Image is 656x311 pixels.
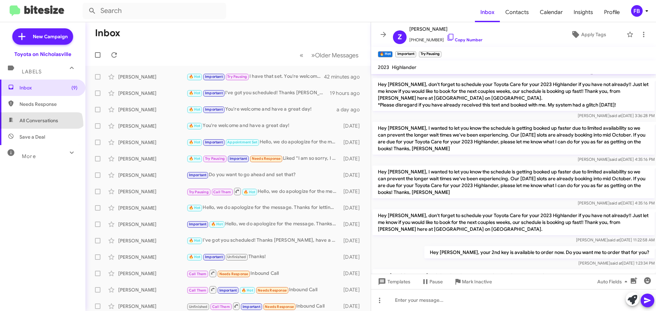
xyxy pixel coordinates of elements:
span: Call Them [189,272,207,276]
span: » [311,51,315,59]
span: New Campaign [33,33,68,40]
p: Hey [PERSON_NAME], don't forget to schedule your Toyota Care for your 2023 Highlander if you have... [372,209,655,235]
button: Apply Tags [553,28,623,41]
div: [PERSON_NAME] [118,106,187,113]
span: Important [219,288,237,293]
span: Important [243,305,260,309]
div: Hello, we do apologize for the message. Thanks for letting us know, we will update our records! H... [187,187,340,196]
span: Z [398,32,402,43]
a: Copy Number [447,37,482,42]
p: Hello [PERSON_NAME]! This is Faith with Toyota on Nicholasville. Just reaching out to let you kno... [372,269,655,295]
span: 🔥 Hot [211,222,223,226]
a: Calendar [534,2,568,22]
span: 🔥 Hot [242,288,253,293]
span: said at [608,237,620,242]
span: Try Pausing [189,190,209,194]
div: Inbound Call [187,302,340,310]
div: [DATE] [340,221,365,228]
span: [PERSON_NAME] [409,25,482,33]
div: Hello, we do apologize for the message. Thanks for letting us know, we will update our records! H... [187,138,340,146]
span: 🔥 Hot [189,91,201,95]
span: Appointment Set [227,140,257,144]
div: [PERSON_NAME] [118,90,187,97]
div: FB [631,5,643,17]
div: [PERSON_NAME] [118,237,187,244]
span: Labels [22,69,42,75]
span: said at [610,113,621,118]
span: Try Pausing [227,74,247,79]
small: Important [395,51,416,57]
span: (9) [71,84,78,91]
span: Auto Fields [597,275,630,288]
span: « [300,51,303,59]
span: 🔥 Hot [189,140,201,144]
div: [PERSON_NAME] [118,286,187,293]
span: Needs Response [265,305,294,309]
a: Insights [568,2,599,22]
div: [PERSON_NAME] [118,155,187,162]
div: You're welcome and have a great day! [187,122,340,130]
div: [DATE] [340,254,365,260]
span: Important [205,91,223,95]
div: I've got you scheduled! Thanks [PERSON_NAME], have a great day! [187,89,330,97]
p: Hey [PERSON_NAME], I wanted to let you know the schedule is getting booked up faster due to limit... [372,122,655,155]
div: 19 hours ago [330,90,365,97]
span: All Conversations [19,117,58,124]
span: [PERSON_NAME] [DATE] 4:35:16 PM [578,200,655,206]
span: [PERSON_NAME] [DATE] 3:36:28 PM [578,113,655,118]
span: Unfinished [189,305,208,309]
span: Important [205,140,223,144]
div: [DATE] [340,123,365,129]
div: 42 minutes ago [324,73,365,80]
span: Important [189,222,207,226]
span: said at [610,157,621,162]
div: Toyota on Nicholasville [14,51,71,58]
div: [PERSON_NAME] [118,172,187,179]
span: Mark Inactive [462,275,492,288]
h1: Inbox [95,28,120,39]
div: [PERSON_NAME] [118,221,187,228]
span: 🔥 Hot [189,156,201,161]
div: You're welcome and have a great day! [187,105,337,113]
span: 🔥 Hot [189,124,201,128]
span: More [22,153,36,159]
div: [PERSON_NAME] [118,270,187,277]
div: [DATE] [340,188,365,195]
nav: Page navigation example [296,48,363,62]
button: Pause [416,275,448,288]
div: [DATE] [340,139,365,146]
span: Needs Response [19,101,78,108]
div: Inbound Call [187,285,340,294]
div: [DATE] [340,270,365,277]
div: [PERSON_NAME] [118,123,187,129]
span: Needs Response [258,288,287,293]
span: [PERSON_NAME] [DATE] 11:22:58 AM [576,237,655,242]
small: 🔥 Hot [378,51,393,57]
input: Search [83,3,226,19]
span: Try Pausing [205,156,225,161]
span: Important [205,74,223,79]
div: [DATE] [340,286,365,293]
button: FB [625,5,648,17]
span: Important [189,173,207,177]
span: Inbox [19,84,78,91]
span: [PERSON_NAME] [DATE] 4:35:16 PM [578,157,655,162]
button: Mark Inactive [448,275,497,288]
p: Hey [PERSON_NAME], your 2nd key is available to order now. Do you want me to order that for you? [424,246,655,258]
button: Auto Fields [592,275,635,288]
div: Hello, we do apologize for the message. Thanks for letting us know, we will update our records! H... [187,220,340,228]
div: Inbound Call [187,269,340,278]
div: I have that set. You're welcome and have a great day! [187,73,324,81]
a: Contacts [500,2,534,22]
span: Templates [377,275,410,288]
div: Do you want to go ahead and set that? [187,171,340,179]
div: [DATE] [340,303,365,310]
span: Important [205,107,223,112]
p: Hey [PERSON_NAME], don't forget to schedule your Toyota Care for your 2023 Highlander if you have... [372,78,655,111]
a: Inbox [475,2,500,22]
span: Call Them [212,305,230,309]
span: Call Them [189,288,207,293]
span: Important [205,255,223,259]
